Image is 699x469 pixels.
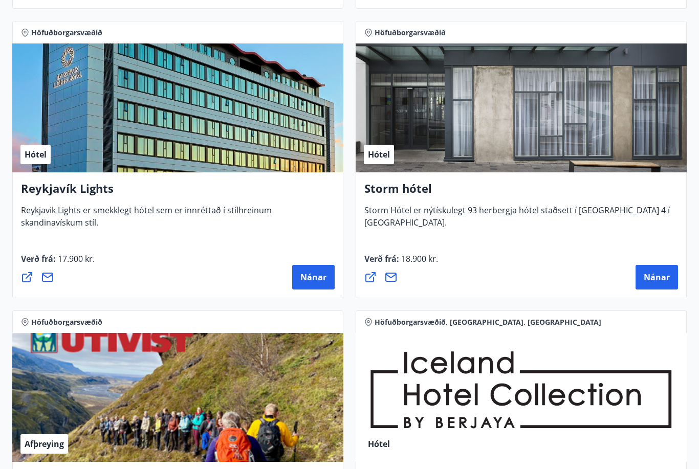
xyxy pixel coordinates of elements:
span: Hótel [368,438,390,450]
span: Hótel [368,149,390,160]
span: 17.900 kr. [56,253,95,264]
span: Höfuðborgarsvæðið [375,28,446,38]
span: Afþreying [25,438,64,450]
span: Höfuðborgarsvæðið [31,28,102,38]
span: Storm Hótel er nýtískulegt 93 herbergja hótel staðsett í [GEOGRAPHIC_DATA] 4 í [GEOGRAPHIC_DATA]. [364,205,670,236]
span: Nánar [644,272,670,283]
span: Höfuðborgarsvæðið, [GEOGRAPHIC_DATA], [GEOGRAPHIC_DATA] [375,317,601,327]
span: Höfuðborgarsvæðið [31,317,102,327]
h4: Reykjavík Lights [21,181,335,204]
span: 18.900 kr. [399,253,438,264]
span: Nánar [300,272,326,283]
span: Reykjavik Lights er smekklegt hótel sem er innréttað í stílhreinum skandinavískum stíl. [21,205,272,236]
span: Verð frá : [364,253,438,273]
span: Hótel [25,149,47,160]
button: Nánar [292,265,335,289]
h4: Storm hótel [364,181,678,204]
span: Verð frá : [21,253,95,273]
button: Nánar [636,265,678,289]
